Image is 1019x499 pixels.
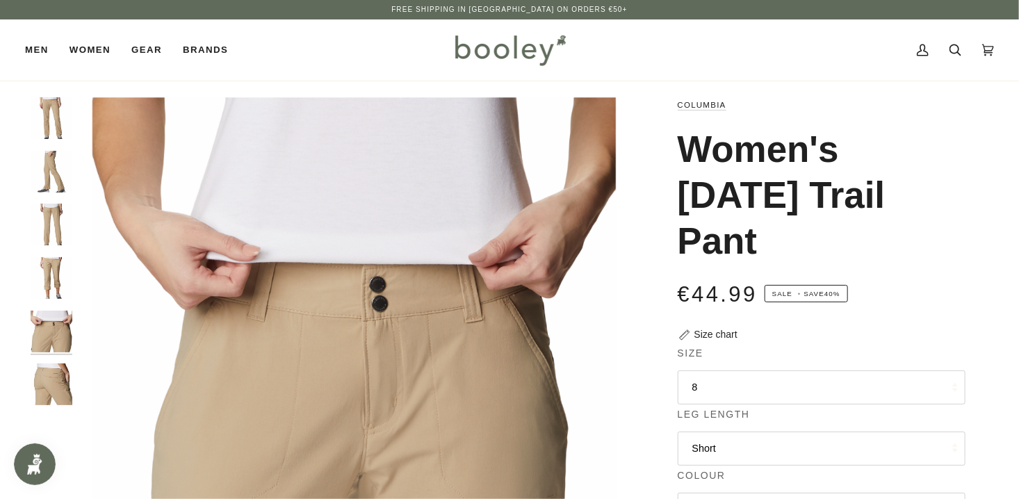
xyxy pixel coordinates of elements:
[694,327,737,342] div: Size chart
[678,126,955,264] h1: Women's [DATE] Trail Pant
[183,43,228,57] span: Brands
[31,97,72,139] img: Columbia Women's Saturday Trail Pant British Tan - Booley Galway
[31,204,72,245] img: Columbia Women's Saturday Trail Pant British Tan - Booley Galway
[121,19,172,81] a: Gear
[131,43,162,57] span: Gear
[449,30,571,70] img: Booley
[25,43,49,57] span: Men
[678,370,965,404] button: 8
[678,346,703,361] span: Size
[172,19,238,81] a: Brands
[678,101,726,109] a: Columbia
[59,19,121,81] a: Women
[31,151,72,193] img: Columbia Women's Saturday Trail Pant British Tan - Booley Galway
[31,311,72,352] img: Columbia Women's Saturday Trail Pant British Tan - Booley Galway
[70,43,111,57] span: Women
[31,257,72,299] img: Columbia Women's Saturday Trail Pant British Tan - Booley Galway
[772,290,792,297] span: Sale
[678,468,726,483] span: Colour
[824,290,840,297] span: 40%
[31,363,72,405] img: Columbia Women's Saturday Trail Pant British Tan - Booley Galway
[678,407,750,422] span: Leg Length
[765,285,848,303] span: Save
[678,282,758,306] span: €44.99
[795,290,804,297] em: •
[14,443,56,485] iframe: Button to open loyalty program pop-up
[391,4,627,15] p: Free Shipping in [GEOGRAPHIC_DATA] on Orders €50+
[25,19,59,81] a: Men
[678,432,965,466] button: Short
